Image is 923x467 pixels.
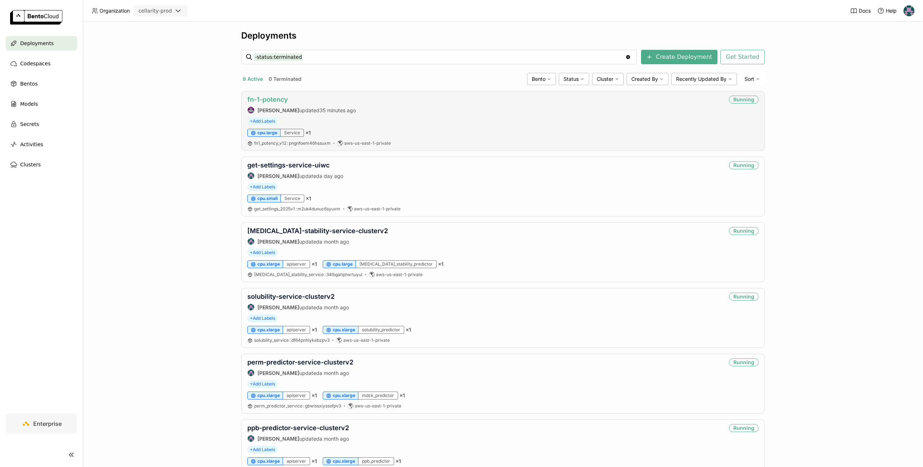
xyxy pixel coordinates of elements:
span: cpu.large [257,130,277,136]
span: cpu.xlarge [257,458,280,464]
div: Sort [740,73,765,85]
button: Get Started [720,50,765,64]
span: aws-us-east-1-private [355,403,401,409]
img: Juan Corchado [248,107,254,113]
div: ppb_predictor [358,457,394,465]
span: +Add Labels [247,314,278,322]
span: × 1 [312,392,317,399]
span: a month ago [319,436,349,442]
input: Selected cellarity-prod. [173,8,173,15]
button: Create Deployment [641,50,717,64]
span: × 1 [305,130,311,136]
a: [MEDICAL_DATA]_stability_service:34lbgahptwrtuyul [254,272,362,278]
div: apiserver [283,260,310,268]
div: updated [247,106,356,114]
span: +Add Labels [247,249,278,257]
a: Docs [850,7,871,14]
a: fn-1-potency [247,96,288,103]
span: a month ago [319,239,349,245]
span: cpu.xlarge [333,393,355,398]
div: apiserver [283,326,310,334]
span: Created By [631,76,658,82]
a: fn1_potency_v12:pngnfoem46hssuxm [254,140,331,146]
span: Organization [100,8,130,14]
div: updated [247,304,349,311]
span: get_settings_2025v1 m2uk4dunuc6syuxm [254,206,340,211]
span: +Add Labels [247,446,278,454]
div: Bento [527,73,556,85]
span: Bentos [20,79,37,88]
span: × 1 [396,458,401,464]
div: updated [247,435,349,442]
strong: [PERSON_NAME] [257,370,299,376]
a: Bentos [6,77,77,91]
a: Clusters [6,157,77,172]
span: Sort [745,76,754,82]
span: Deployments [20,39,54,48]
span: a month ago [319,304,349,310]
span: [MEDICAL_DATA]_stability_service 34lbgahptwrtuyul [254,272,362,277]
img: Ragy [248,370,254,376]
span: cpu.large [333,261,353,267]
span: Secrets [20,120,39,128]
span: Docs [859,8,871,14]
span: Cluster [597,76,613,82]
span: × 1 [406,327,411,333]
span: : [296,206,297,211]
a: perm-predictor-service-clusterv2 [247,358,353,366]
button: 9 Active [241,74,264,84]
img: Ragy [248,173,254,179]
span: Enterprise [33,420,62,427]
img: Ragy [248,238,254,245]
img: logo [10,10,62,25]
span: cpu.xlarge [257,327,280,333]
span: : [324,272,326,277]
a: Activities [6,137,77,152]
a: perm_predictor_service:gbwissxiyssofpv3 [254,403,341,409]
span: cpu.xlarge [333,458,355,464]
span: +Add Labels [247,117,278,125]
a: Models [6,97,77,111]
div: Status [559,73,589,85]
a: get_settings_2025v1:m2uk4dunuc6syuxm [254,206,340,212]
span: × 1 [312,261,317,267]
a: Secrets [6,117,77,131]
span: a day ago [319,173,343,179]
div: Running [729,96,759,104]
span: +Add Labels [247,183,278,191]
span: aws-us-east-1-private [376,272,423,278]
strong: [PERSON_NAME] [257,436,299,442]
a: Enterprise [6,414,77,434]
span: Bento [532,76,546,82]
span: cpu.xlarge [257,261,280,267]
span: Clusters [20,160,41,169]
strong: [PERSON_NAME] [257,239,299,245]
div: Deployments [241,30,765,41]
div: Running [729,424,759,432]
span: Codespaces [20,59,50,68]
span: × 1 [312,458,317,464]
div: apiserver [283,392,310,400]
div: Running [729,227,759,235]
a: solubility_service:df64pnhiykebzpv3 [254,337,330,343]
span: fn1_potency_v12 pngnfoem46hssuxm [254,140,331,146]
button: 0 Terminated [267,74,303,84]
input: Search [254,51,625,63]
div: Running [729,161,759,169]
span: aws-us-east-1-private [343,337,390,343]
span: : [287,140,288,146]
div: Running [729,293,759,301]
div: [MEDICAL_DATA]_stability_predictor [356,260,437,268]
div: apiserver [283,457,310,465]
span: a month ago [319,370,349,376]
span: perm_predictor_service gbwissxiyssofpv3 [254,403,341,409]
span: × 1 [438,261,443,267]
div: Service [281,195,304,202]
strong: [PERSON_NAME] [257,173,299,179]
a: solubility-service-clusterv2 [247,293,335,300]
span: : [290,337,291,343]
div: updated [247,369,353,376]
a: Deployments [6,36,77,51]
a: ppb-predictor-service-clusterv2 [247,424,349,432]
span: Recently Updated By [676,76,727,82]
